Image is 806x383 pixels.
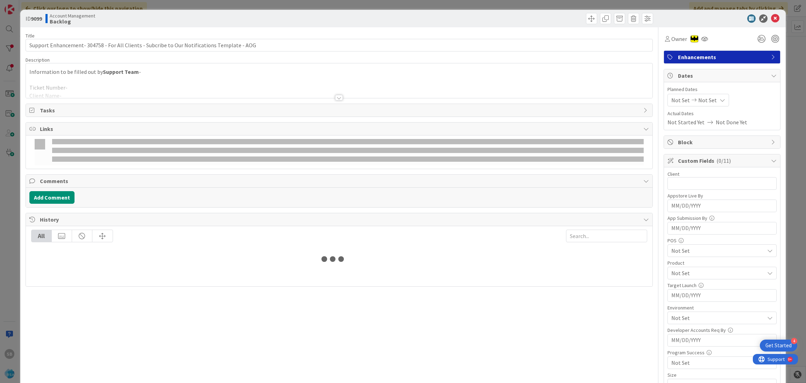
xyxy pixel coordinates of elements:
[667,86,777,93] span: Planned Dates
[35,3,39,8] div: 9+
[667,110,777,117] span: Actual Dates
[791,338,797,344] div: 4
[50,13,95,19] span: Account Management
[40,215,640,224] span: History
[40,177,640,185] span: Comments
[765,342,792,349] div: Get Started
[26,14,42,23] span: ID
[26,33,35,39] label: Title
[716,118,747,126] span: Not Done Yet
[50,19,95,24] b: Backlog
[691,35,698,43] img: AC
[671,200,773,212] input: MM/DD/YYYY
[667,193,777,198] div: Appstore Live By
[40,106,640,114] span: Tasks
[667,118,705,126] span: Not Started Yet
[760,340,797,351] div: Open Get Started checklist, remaining modules: 4
[103,68,139,75] strong: Support Team
[667,372,777,377] div: Size
[671,358,764,367] span: Not Set
[29,191,75,204] button: Add Comment
[26,39,653,51] input: type card name here...
[667,171,679,177] label: Client
[26,57,50,63] span: Description
[15,1,32,9] span: Support
[671,35,687,43] span: Owner
[667,216,777,221] div: App Submission By
[678,71,768,80] span: Dates
[678,138,768,146] span: Block
[667,350,777,355] div: Program Success
[667,260,777,265] div: Product
[671,246,764,255] span: Not Set
[31,15,42,22] b: 9099
[31,230,52,242] div: All
[716,157,731,164] span: ( 0/11 )
[671,334,773,346] input: MM/DD/YYYY
[698,96,717,104] span: Not Set
[671,314,764,322] span: Not Set
[671,269,764,277] span: Not Set
[667,238,777,243] div: POS
[678,53,768,61] span: Enhancements
[29,68,649,76] p: Information to be filled out by -
[671,96,690,104] span: Not Set
[671,290,773,301] input: MM/DD/YYYY
[678,156,768,165] span: Custom Fields
[667,305,777,310] div: Environment
[667,328,777,333] div: Developer Accounts Req By
[566,230,647,242] input: Search...
[40,125,640,133] span: Links
[671,222,773,234] input: MM/DD/YYYY
[667,283,777,288] div: Target Launch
